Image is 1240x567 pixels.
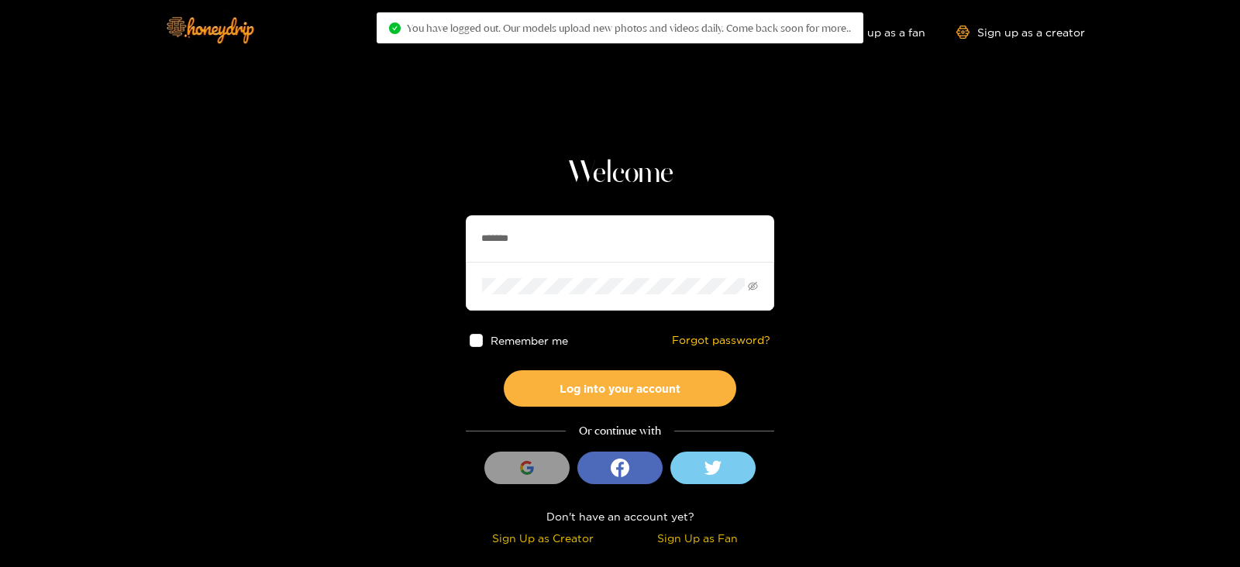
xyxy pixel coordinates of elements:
div: Or continue with [466,422,774,440]
div: Don't have an account yet? [466,507,774,525]
span: You have logged out. Our models upload new photos and videos daily. Come back soon for more.. [407,22,851,34]
h1: Welcome [466,155,774,192]
span: Remember me [491,335,568,346]
a: Sign up as a fan [819,26,925,39]
span: check-circle [389,22,401,34]
span: eye-invisible [748,281,758,291]
div: Sign Up as Creator [470,529,616,547]
a: Sign up as a creator [956,26,1085,39]
div: Sign Up as Fan [624,529,770,547]
button: Log into your account [504,370,736,407]
a: Forgot password? [672,334,770,347]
